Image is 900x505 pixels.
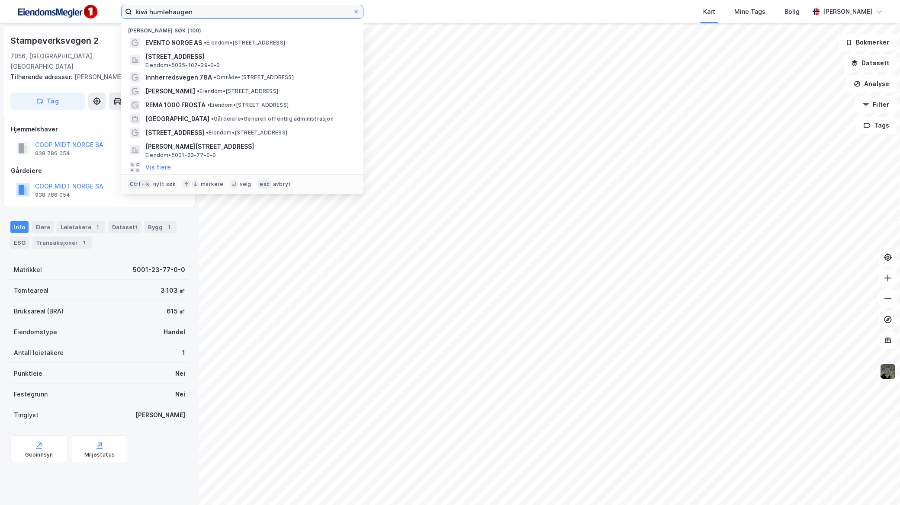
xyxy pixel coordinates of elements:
[128,180,151,189] div: Ctrl + k
[84,451,115,458] div: Miljøstatus
[121,20,363,36] div: [PERSON_NAME] søk (100)
[10,93,85,110] button: Tag
[14,348,64,358] div: Antall leietakere
[182,348,185,358] div: 1
[10,73,74,80] span: Tilhørende adresser:
[838,34,897,51] button: Bokmerker
[206,129,287,136] span: Eiendom • [STREET_ADDRESS]
[145,114,209,124] span: [GEOGRAPHIC_DATA]
[10,51,123,72] div: 7056, [GEOGRAPHIC_DATA], [GEOGRAPHIC_DATA]
[258,180,271,189] div: esc
[10,237,29,249] div: ESG
[14,2,100,22] img: F4PB6Px+NJ5v8B7XTbfpPpyloAAAAASUVORK5CYII=
[145,100,206,110] span: REMA 1000 FROSTA
[844,54,897,72] button: Datasett
[132,5,353,18] input: Søk på adresse, matrikkel, gårdeiere, leietakere eller personer
[10,34,100,48] div: Stampeverksvegen 2
[164,223,173,231] div: 1
[14,265,42,275] div: Matrikkel
[145,86,195,96] span: [PERSON_NAME]
[135,410,185,420] div: [PERSON_NAME]
[14,327,57,337] div: Eiendomstype
[201,181,223,188] div: markere
[32,221,54,233] div: Eiere
[823,6,872,17] div: [PERSON_NAME]
[14,285,48,296] div: Tomteareal
[14,368,42,379] div: Punktleie
[145,51,353,62] span: [STREET_ADDRESS]
[855,96,897,113] button: Filter
[204,39,285,46] span: Eiendom • [STREET_ADDRESS]
[133,265,185,275] div: 5001-23-77-0-0
[207,102,289,109] span: Eiendom • [STREET_ADDRESS]
[857,463,900,505] div: Kontrollprogram for chat
[175,389,185,400] div: Nei
[10,221,29,233] div: Info
[35,150,70,157] div: 938 786 054
[273,181,291,188] div: avbryt
[145,38,202,48] span: EVENTO NORGE AS
[880,363,896,380] img: 9k=
[784,6,800,17] div: Bolig
[145,141,353,152] span: [PERSON_NAME][STREET_ADDRESS]
[25,451,53,458] div: Geoinnsyn
[153,181,176,188] div: nytt søk
[57,221,105,233] div: Leietakere
[214,74,216,80] span: •
[14,306,64,316] div: Bruksareal (BRA)
[145,152,216,159] span: Eiendom • 5001-23-77-0-0
[35,192,70,198] div: 938 786 054
[145,128,204,138] span: [STREET_ADDRESS]
[214,74,294,81] span: Område • [STREET_ADDRESS]
[167,306,185,316] div: 615 ㎡
[211,115,214,122] span: •
[145,221,177,233] div: Bygg
[197,88,278,95] span: Eiendom • [STREET_ADDRESS]
[207,102,210,108] span: •
[11,166,188,176] div: Gårdeiere
[211,115,334,122] span: Gårdeiere • Generell offentlig administrasjon
[703,6,715,17] div: Kart
[734,6,765,17] div: Mine Tags
[32,237,92,249] div: Transaksjoner
[145,62,220,69] span: Eiendom • 5035-107-39-0-0
[80,238,88,247] div: 1
[197,88,199,94] span: •
[14,410,39,420] div: Tinglyst
[856,117,897,134] button: Tags
[93,223,102,231] div: 1
[109,221,141,233] div: Datasett
[175,368,185,379] div: Nei
[164,327,185,337] div: Handel
[240,181,251,188] div: velg
[145,162,171,173] button: Vis flere
[857,463,900,505] iframe: Chat Widget
[10,72,182,82] div: [PERSON_NAME] Veg 8
[145,72,212,83] span: Innherredsvegen 78A
[14,389,48,400] div: Festegrunn
[204,39,206,46] span: •
[11,124,188,134] div: Hjemmelshaver
[206,129,209,136] span: •
[846,75,897,93] button: Analyse
[161,285,185,296] div: 3 103 ㎡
